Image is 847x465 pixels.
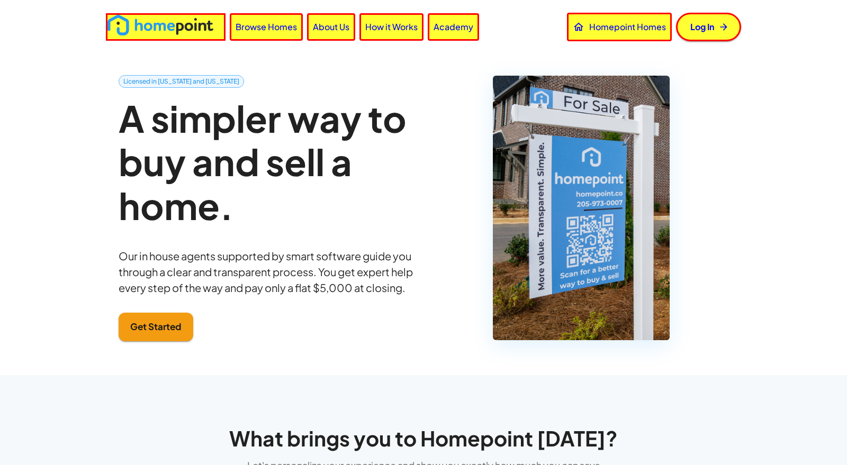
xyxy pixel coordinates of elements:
img: Homepoint For Sale Sign [493,76,669,340]
button: Get Started [119,313,193,341]
a: Browse Homes [230,13,303,40]
p: Browse Homes [236,21,297,33]
p: How it Works [365,21,418,33]
p: Academy [434,21,473,33]
a: Log In [676,13,741,41]
h4: What brings you to Homepoint [DATE]? [136,426,711,451]
a: About Us [307,13,355,40]
p: Homepoint Homes [589,21,666,33]
a: Academy [428,13,479,40]
a: How it Works [359,13,424,40]
h2: A simpler way to buy and sell a home. [119,96,413,227]
p: About Us [313,21,349,33]
p: Our in house agents supported by smart software guide you through a clear and transparent process... [119,248,413,296]
span: Licensed in [US_STATE] and [US_STATE] [119,77,244,86]
img: new_logo_light.png [107,15,213,35]
a: Homepoint Homes [567,13,672,41]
